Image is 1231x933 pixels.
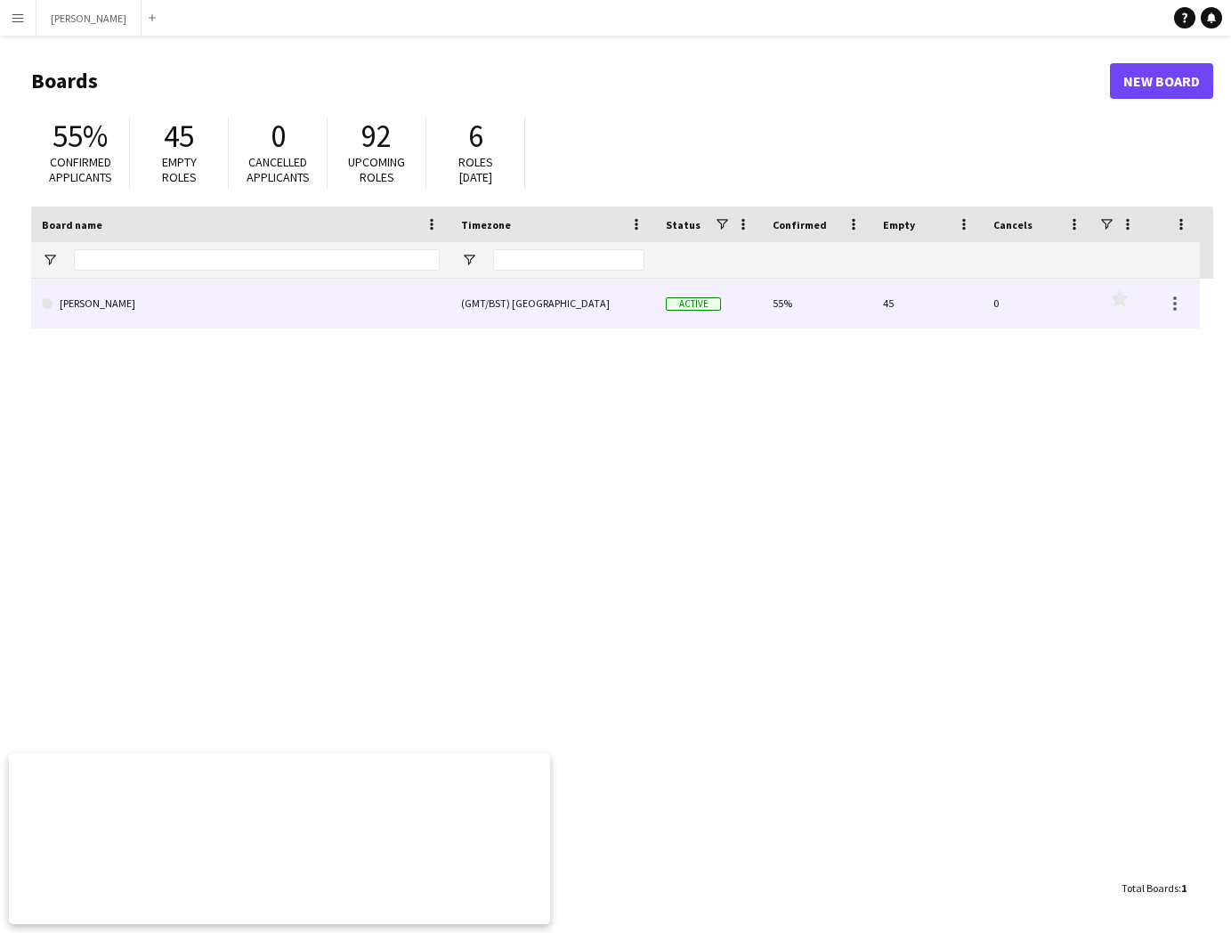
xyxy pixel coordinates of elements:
[773,218,827,231] span: Confirmed
[993,218,1033,231] span: Cancels
[762,279,872,328] div: 55%
[458,154,493,185] span: Roles [DATE]
[461,218,511,231] span: Timezone
[883,218,915,231] span: Empty
[9,753,550,924] iframe: Popup CTA
[247,154,310,185] span: Cancelled applicants
[1122,881,1178,895] span: Total Boards
[1110,63,1213,99] a: New Board
[42,279,440,329] a: [PERSON_NAME]
[666,297,721,311] span: Active
[468,117,483,156] span: 6
[983,279,1093,328] div: 0
[36,1,142,36] button: [PERSON_NAME]
[31,68,1110,94] h1: Boards
[493,249,644,271] input: Timezone Filter Input
[53,117,108,156] span: 55%
[872,279,983,328] div: 45
[1122,871,1186,905] div: :
[461,252,477,268] button: Open Filter Menu
[450,279,655,328] div: (GMT/BST) [GEOGRAPHIC_DATA]
[361,117,392,156] span: 92
[271,117,286,156] span: 0
[49,154,112,185] span: Confirmed applicants
[162,154,197,185] span: Empty roles
[42,252,58,268] button: Open Filter Menu
[666,218,701,231] span: Status
[42,218,102,231] span: Board name
[1181,881,1186,895] span: 1
[74,249,440,271] input: Board name Filter Input
[164,117,194,156] span: 45
[348,154,405,185] span: Upcoming roles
